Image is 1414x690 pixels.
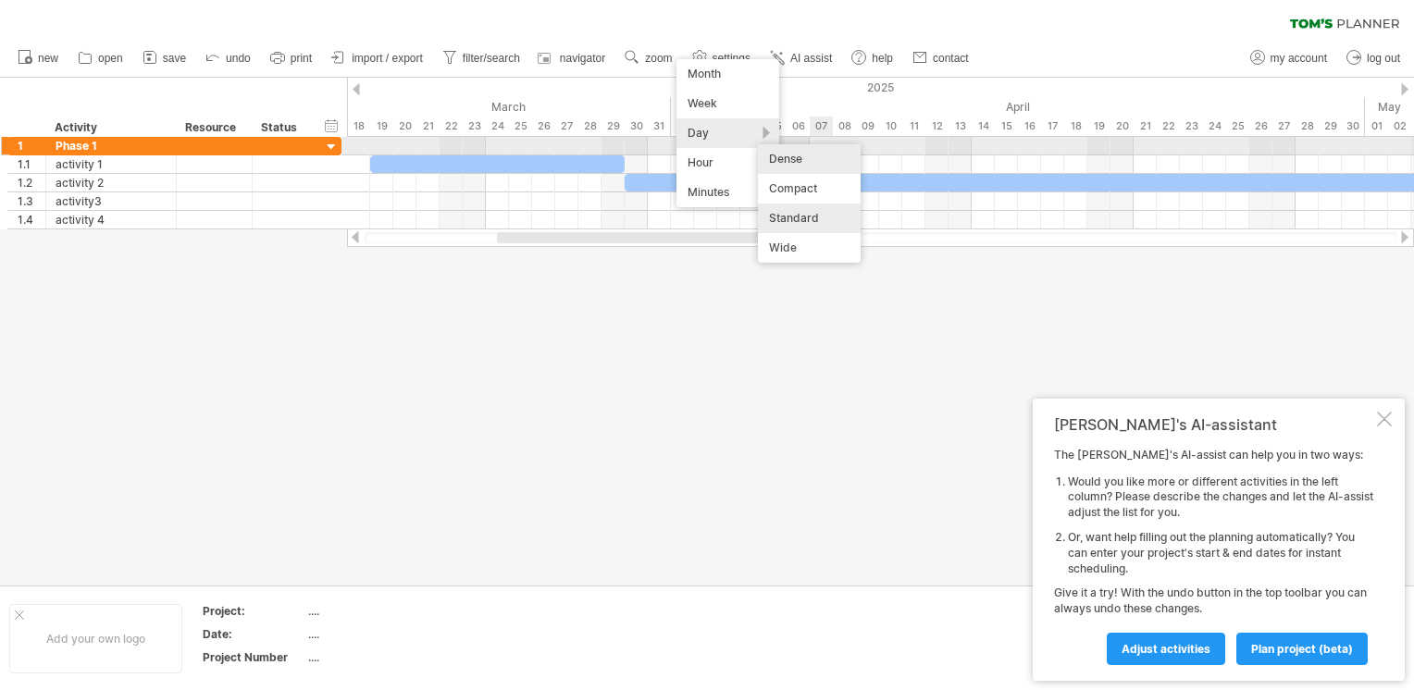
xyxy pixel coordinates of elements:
[1367,52,1400,65] span: log out
[671,117,694,136] div: Tuesday, 1 April 2025
[833,117,856,136] div: Tuesday, 8 April 2025
[1122,642,1210,656] span: Adjust activities
[1342,46,1406,70] a: log out
[438,46,526,70] a: filter/search
[1054,415,1373,434] div: [PERSON_NAME]'s AI-assistant
[933,52,969,65] span: contact
[1272,117,1296,136] div: Sunday, 27 April 2025
[532,117,555,136] div: Wednesday, 26 March 2025
[185,118,242,137] div: Resource
[1365,117,1388,136] div: Thursday, 1 May 2025
[1249,117,1272,136] div: Saturday, 26 April 2025
[18,174,45,191] div: 1.2
[18,192,45,210] div: 1.3
[1296,117,1319,136] div: Monday, 28 April 2025
[908,46,974,70] a: contact
[758,144,861,174] div: Dense
[1203,117,1226,136] div: Thursday, 24 April 2025
[416,117,440,136] div: Friday, 21 March 2025
[758,203,861,233] div: Standard
[758,233,861,263] div: Wide
[1110,117,1134,136] div: Sunday, 20 April 2025
[1054,448,1373,664] div: The [PERSON_NAME]'s AI-assist can help you in two ways: Give it a try! With the undo button in th...
[765,46,837,70] a: AI assist
[758,174,861,203] div: Compact
[56,192,167,210] div: activity3
[163,52,186,65] span: save
[463,117,486,136] div: Sunday, 23 March 2025
[18,137,45,154] div: 1
[13,46,64,70] a: new
[308,649,464,665] div: ....
[713,52,750,65] span: settings
[56,137,167,154] div: Phase 1
[1134,117,1157,136] div: Monday, 21 April 2025
[535,46,611,70] a: navigator
[995,117,1018,136] div: Tuesday, 15 April 2025
[847,46,899,70] a: help
[625,117,648,136] div: Sunday, 30 March 2025
[9,604,182,673] div: Add your own logo
[949,117,972,136] div: Sunday, 13 April 2025
[1068,530,1373,576] li: Or, want help filling out the planning automatically? You can enter your project's start & end da...
[972,117,995,136] div: Monday, 14 April 2025
[347,117,370,136] div: Tuesday, 18 March 2025
[688,46,756,70] a: settings
[308,626,464,642] div: ....
[1157,117,1180,136] div: Tuesday, 22 April 2025
[226,52,251,65] span: undo
[1018,117,1041,136] div: Wednesday, 16 April 2025
[1319,117,1342,136] div: Tuesday, 29 April 2025
[578,117,602,136] div: Friday, 28 March 2025
[902,117,925,136] div: Friday, 11 April 2025
[676,148,779,178] div: Hour
[790,52,832,65] span: AI assist
[602,117,625,136] div: Saturday, 29 March 2025
[1226,117,1249,136] div: Friday, 25 April 2025
[56,211,167,228] div: activity 4
[463,52,520,65] span: filter/search
[266,46,317,70] a: print
[1271,52,1327,65] span: my account
[555,117,578,136] div: Thursday, 27 March 2025
[1246,46,1333,70] a: my account
[620,46,677,70] a: zoom
[1388,117,1411,136] div: Friday, 2 May 2025
[509,117,532,136] div: Tuesday, 25 March 2025
[810,117,833,136] div: Monday, 7 April 2025
[370,117,393,136] div: Wednesday, 19 March 2025
[671,97,1365,117] div: April 2025
[18,155,45,173] div: 1.1
[18,211,45,228] div: 1.4
[308,603,464,619] div: ....
[1342,117,1365,136] div: Wednesday, 30 April 2025
[56,155,167,173] div: activity 1
[327,46,428,70] a: import / export
[879,117,902,136] div: Thursday, 10 April 2025
[787,117,810,136] div: Sunday, 6 April 2025
[1068,474,1373,521] li: Would you like more or different activities in the left column? Please describe the changes and l...
[645,52,672,65] span: zoom
[676,178,779,207] div: Minutes
[203,626,304,642] div: Date:
[1251,642,1353,656] span: plan project (beta)
[1041,117,1064,136] div: Thursday, 17 April 2025
[676,118,779,148] div: Day
[56,174,167,191] div: activity 2
[352,52,423,65] span: import / export
[560,52,605,65] span: navigator
[138,46,192,70] a: save
[648,117,671,136] div: Monday, 31 March 2025
[1180,117,1203,136] div: Wednesday, 23 April 2025
[856,117,879,136] div: Wednesday, 9 April 2025
[203,603,304,619] div: Project:
[98,52,123,65] span: open
[261,118,302,137] div: Status
[1087,117,1110,136] div: Saturday, 19 April 2025
[201,46,256,70] a: undo
[925,117,949,136] div: Saturday, 12 April 2025
[55,118,166,137] div: Activity
[38,52,58,65] span: new
[1107,633,1225,665] a: Adjust activities
[393,117,416,136] div: Thursday, 20 March 2025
